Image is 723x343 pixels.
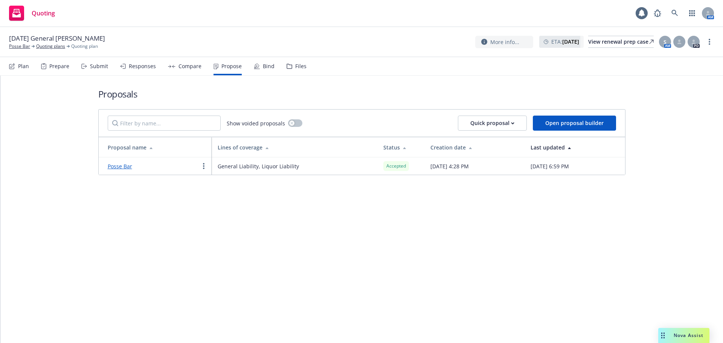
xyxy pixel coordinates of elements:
div: Status [383,143,418,151]
span: [DATE] 4:28 PM [430,162,469,170]
div: Proposal name [108,143,206,151]
div: Compare [178,63,201,69]
div: Last updated [531,143,619,151]
input: Filter by name... [108,116,221,131]
span: S [664,38,667,46]
h1: Proposals [98,88,625,100]
div: Propose [221,63,242,69]
div: Bind [263,63,275,69]
a: Quoting plans [36,43,65,50]
span: [DATE] 6:59 PM [531,162,569,170]
button: Open proposal builder [533,116,616,131]
div: Submit [90,63,108,69]
a: Search [667,6,682,21]
span: Nova Assist [674,332,703,338]
span: Show voided proposals [227,119,285,127]
span: ETA : [551,38,579,46]
div: Creation date [430,143,519,151]
button: More info... [475,36,533,48]
a: more [705,37,714,46]
div: Drag to move [658,328,668,343]
button: Quick proposal [458,116,527,131]
div: Files [295,63,307,69]
span: [DATE] General [PERSON_NAME] [9,34,105,43]
strong: [DATE] [562,38,579,45]
div: View renewal prep case [588,36,654,47]
button: Nova Assist [658,328,709,343]
div: Prepare [49,63,69,69]
div: Lines of coverage [218,143,371,151]
a: Quoting [6,3,58,24]
span: Quoting plan [71,43,98,50]
a: Report a Bug [650,6,665,21]
a: Posse Bar [108,163,132,170]
div: Responses [129,63,156,69]
div: Quick proposal [470,116,514,130]
a: more [199,162,208,171]
span: More info... [490,38,519,46]
span: Quoting [32,10,55,16]
span: Open proposal builder [545,119,604,127]
a: View renewal prep case [588,36,654,48]
span: General Liability, Liquor Liability [218,162,299,170]
a: Switch app [685,6,700,21]
span: Accepted [386,163,406,169]
div: Plan [18,63,29,69]
a: Posse Bar [9,43,30,50]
